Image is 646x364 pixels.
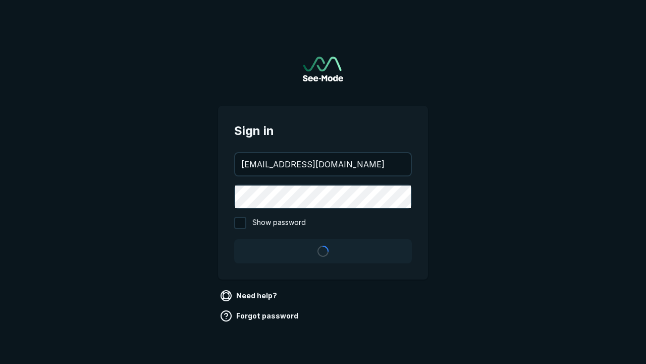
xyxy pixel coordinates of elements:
a: Forgot password [218,308,302,324]
input: your@email.com [235,153,411,175]
a: Need help? [218,288,281,304]
img: See-Mode Logo [303,57,343,81]
span: Show password [252,217,306,229]
a: Go to sign in [303,57,343,81]
span: Sign in [234,122,412,140]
